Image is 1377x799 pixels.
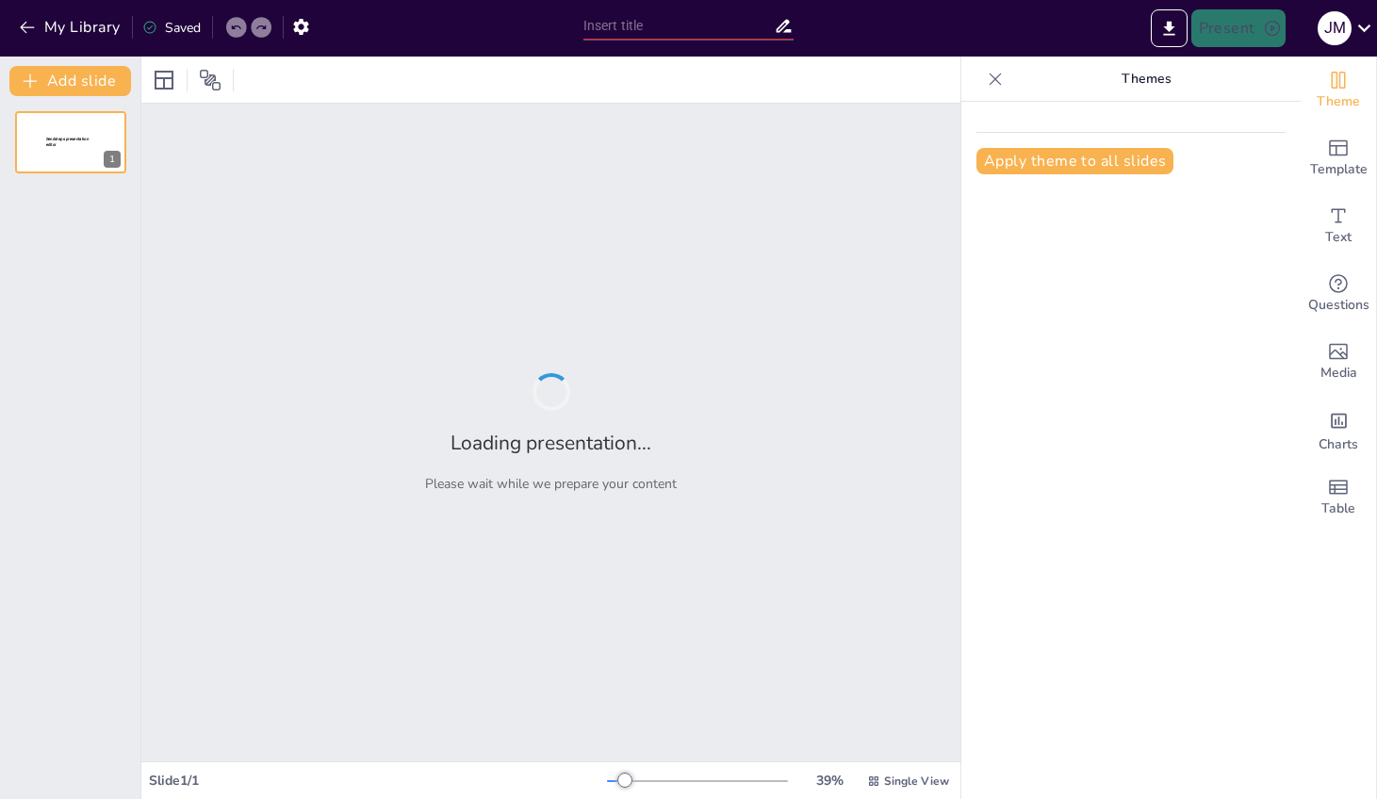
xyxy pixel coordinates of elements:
span: Template [1310,159,1368,180]
div: Add a table [1301,464,1376,531]
h2: Loading presentation... [451,430,651,456]
div: 1 [104,151,121,168]
div: Add charts and graphs [1301,396,1376,464]
button: J M [1318,9,1352,47]
button: Apply theme to all slides [976,148,1173,174]
p: Please wait while we prepare your content [425,475,677,493]
div: Saved [142,19,201,37]
span: Media [1320,363,1357,383]
span: Position [199,69,221,91]
button: My Library [14,12,128,42]
div: Add images, graphics, shapes or video [1301,328,1376,396]
span: Questions [1308,295,1369,316]
span: Single View [884,774,949,789]
div: 39 % [807,772,852,790]
div: Slide 1 / 1 [149,772,607,790]
button: Add slide [9,66,131,96]
button: Present [1191,9,1286,47]
button: Export to PowerPoint [1151,9,1188,47]
span: Text [1325,227,1352,248]
span: Charts [1319,434,1358,455]
div: Get real-time input from your audience [1301,260,1376,328]
span: Table [1321,498,1355,519]
div: J M [1318,11,1352,45]
input: Insert title [583,12,775,40]
div: Add text boxes [1301,192,1376,260]
div: Layout [149,65,179,95]
span: Sendsteps presentation editor [46,137,89,147]
span: Theme [1317,91,1360,112]
p: Themes [1010,57,1282,102]
div: Change the overall theme [1301,57,1376,124]
div: Add ready made slides [1301,124,1376,192]
div: 1 [15,111,126,173]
